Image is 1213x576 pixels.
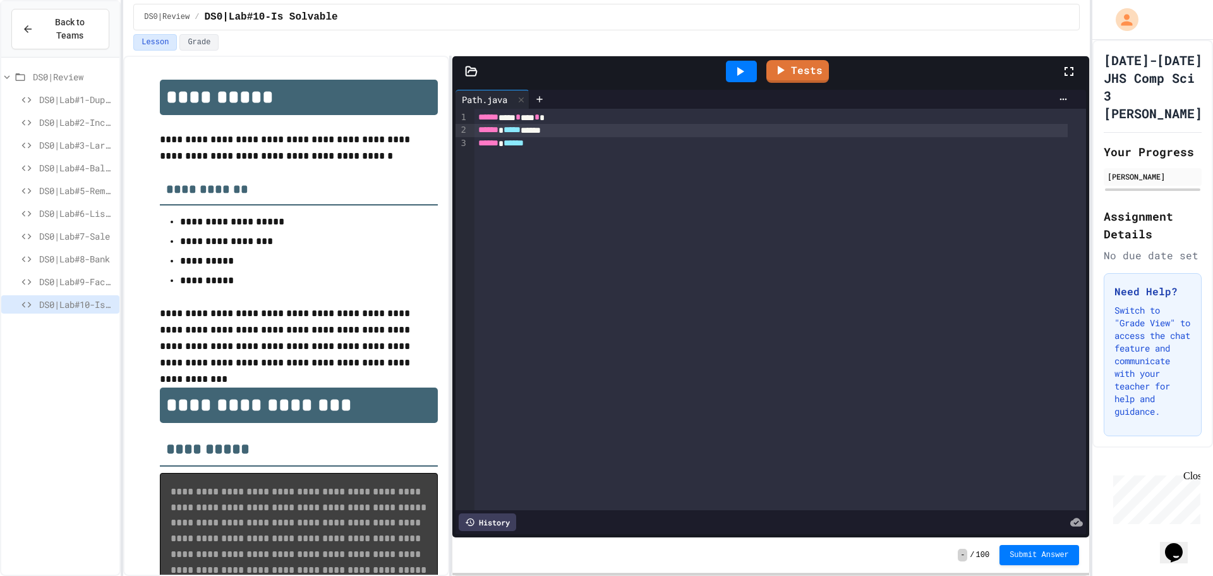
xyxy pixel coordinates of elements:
[456,93,514,106] div: Path.java
[459,513,516,531] div: History
[33,70,114,83] span: DS0|Review
[976,550,990,560] span: 100
[456,137,468,150] div: 3
[39,161,114,175] span: DS0|Lab#4-Balanced
[39,93,114,106] span: DS0|Lab#1-Duplicate Count
[195,12,199,22] span: /
[39,230,114,243] span: DS0|Lab#7-Sale
[179,34,219,51] button: Grade
[1104,51,1202,122] h1: [DATE]-[DATE] JHS Comp Sci 3 [PERSON_NAME]
[41,16,99,42] span: Back to Teams
[456,124,468,137] div: 2
[456,111,468,124] div: 1
[1102,5,1142,34] div: My Account
[39,116,114,129] span: DS0|Lab#2-Increasing Neighbors
[1010,550,1069,560] span: Submit Answer
[144,12,190,22] span: DS0|Review
[39,252,114,266] span: DS0|Lab#8-Bank
[1160,525,1200,563] iframe: chat widget
[1114,304,1191,418] p: Switch to "Grade View" to access the chat feature and communicate with your teacher for help and ...
[1104,143,1202,161] h2: Your Progress
[39,298,114,311] span: DS0|Lab#10-Is Solvable
[970,550,974,560] span: /
[39,184,114,197] span: DS0|Lab#5-Remove All In Range
[39,207,114,220] span: DS0|Lab#6-ListMagicStrings
[999,545,1079,565] button: Submit Answer
[1108,470,1200,524] iframe: chat widget
[11,9,109,49] button: Back to Teams
[133,34,177,51] button: Lesson
[204,9,337,25] span: DS0|Lab#10-Is Solvable
[1114,284,1191,299] h3: Need Help?
[456,90,529,109] div: Path.java
[39,275,114,288] span: DS0|Lab#9-Factorial
[766,60,829,83] a: Tests
[1104,207,1202,243] h2: Assignment Details
[5,5,87,80] div: Chat with us now!Close
[39,138,114,152] span: DS0|Lab#3-Largest Time Denominations
[1107,171,1198,182] div: [PERSON_NAME]
[958,549,967,561] span: -
[1104,248,1202,263] div: No due date set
